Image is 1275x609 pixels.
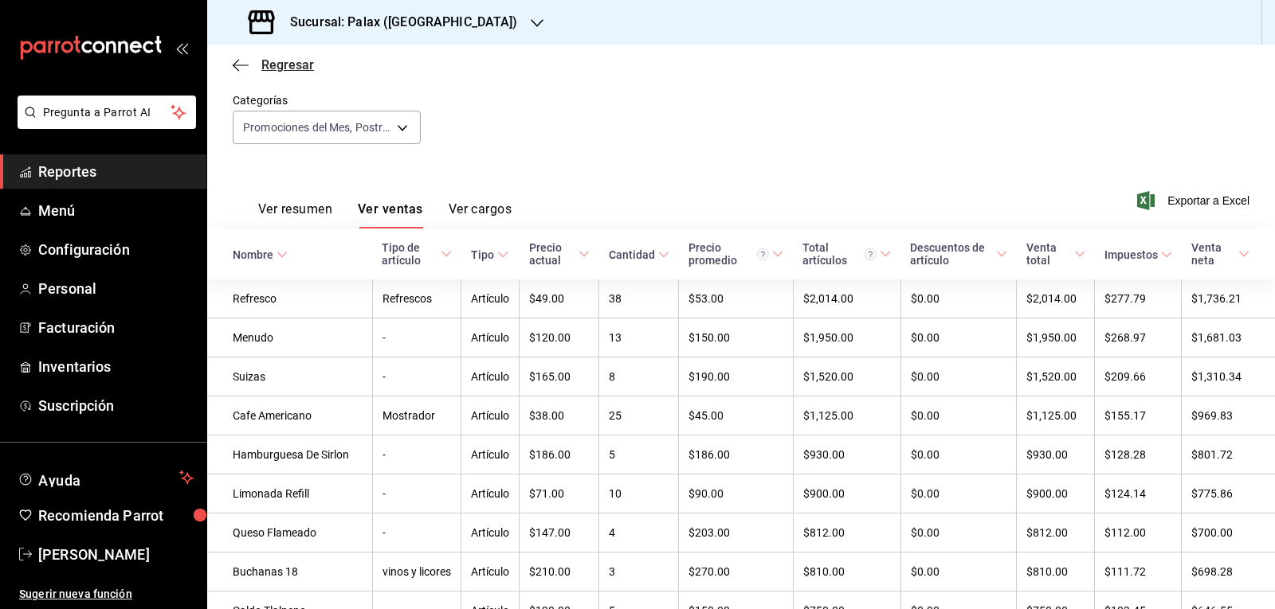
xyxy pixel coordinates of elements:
[520,552,599,591] td: $210.00
[372,279,461,318] td: Refrescos
[520,474,599,513] td: $71.00
[461,552,520,591] td: Artículo
[520,318,599,357] td: $120.00
[1182,279,1275,318] td: $1,736.21
[175,41,188,54] button: open_drawer_menu
[520,357,599,396] td: $165.00
[258,201,512,228] div: navigation tabs
[372,396,461,435] td: Mostrador
[900,318,1016,357] td: $0.00
[1140,191,1249,210] button: Exportar a Excel
[679,435,794,474] td: $186.00
[38,317,194,338] span: Facturación
[19,586,194,603] span: Sugerir nueva función
[793,318,900,357] td: $1,950.00
[900,474,1016,513] td: $0.00
[258,201,332,228] button: Ver resumen
[1095,513,1182,552] td: $112.00
[900,435,1016,474] td: $0.00
[599,552,679,591] td: 3
[793,552,900,591] td: $810.00
[1095,474,1182,513] td: $124.14
[757,248,769,260] svg: Precio promedio = Total artículos / cantidad
[793,357,900,396] td: $1,520.00
[207,279,372,318] td: Refresco
[372,552,461,591] td: vinos y licores
[1017,396,1095,435] td: $1,125.00
[38,395,194,416] span: Suscripción
[599,435,679,474] td: 5
[471,248,508,261] span: Tipo
[910,241,992,267] div: Descuentos de artículo
[43,104,171,121] span: Pregunta a Parrot AI
[910,241,1006,267] span: Descuentos de artículo
[520,279,599,318] td: $49.00
[38,468,173,487] span: Ayuda
[599,318,679,357] td: 13
[461,396,520,435] td: Artículo
[793,396,900,435] td: $1,125.00
[679,552,794,591] td: $270.00
[1191,241,1249,267] span: Venta neta
[207,318,372,357] td: Menudo
[529,241,575,267] div: Precio actual
[900,513,1016,552] td: $0.00
[599,279,679,318] td: 38
[1104,248,1172,261] span: Impuestos
[900,552,1016,591] td: $0.00
[11,115,196,132] a: Pregunta a Parrot AI
[529,241,590,267] span: Precio actual
[38,200,194,221] span: Menú
[38,278,194,299] span: Personal
[38,161,194,182] span: Reportes
[679,396,794,435] td: $45.00
[1026,241,1071,267] div: Venta total
[1017,474,1095,513] td: $900.00
[1104,248,1158,261] div: Impuestos
[1182,513,1275,552] td: $700.00
[599,474,679,513] td: 10
[372,318,461,357] td: -
[679,357,794,396] td: $190.00
[1017,279,1095,318] td: $2,014.00
[520,396,599,435] td: $38.00
[233,57,314,72] button: Regresar
[38,505,194,526] span: Recomienda Parrot
[1182,435,1275,474] td: $801.72
[461,318,520,357] td: Artículo
[372,474,461,513] td: -
[233,95,421,106] label: Categorías
[679,513,794,552] td: $203.00
[243,119,391,135] span: Promociones del Mes, Postres., Panaderia, Nuestra Especialidad, Del Bar, Bebidas., Antojitos Mexi...
[865,248,877,260] svg: El total artículos considera cambios de precios en los artículos así como costos adicionales por ...
[461,513,520,552] td: Artículo
[1182,474,1275,513] td: $775.86
[599,396,679,435] td: 25
[900,396,1016,435] td: $0.00
[461,357,520,396] td: Artículo
[793,474,900,513] td: $900.00
[793,435,900,474] td: $930.00
[1017,513,1095,552] td: $812.00
[1095,357,1182,396] td: $209.66
[372,513,461,552] td: -
[1095,435,1182,474] td: $128.28
[793,513,900,552] td: $812.00
[461,474,520,513] td: Artículo
[1191,241,1235,267] div: Venta neta
[207,513,372,552] td: Queso Flameado
[1026,241,1085,267] span: Venta total
[599,513,679,552] td: 4
[1017,435,1095,474] td: $930.00
[372,357,461,396] td: -
[1017,552,1095,591] td: $810.00
[1095,279,1182,318] td: $277.79
[261,57,314,72] span: Regresar
[207,552,372,591] td: Buchanas 18
[382,241,451,267] span: Tipo de artículo
[609,248,669,261] span: Cantidad
[382,241,437,267] div: Tipo de artículo
[358,201,423,228] button: Ver ventas
[1017,318,1095,357] td: $1,950.00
